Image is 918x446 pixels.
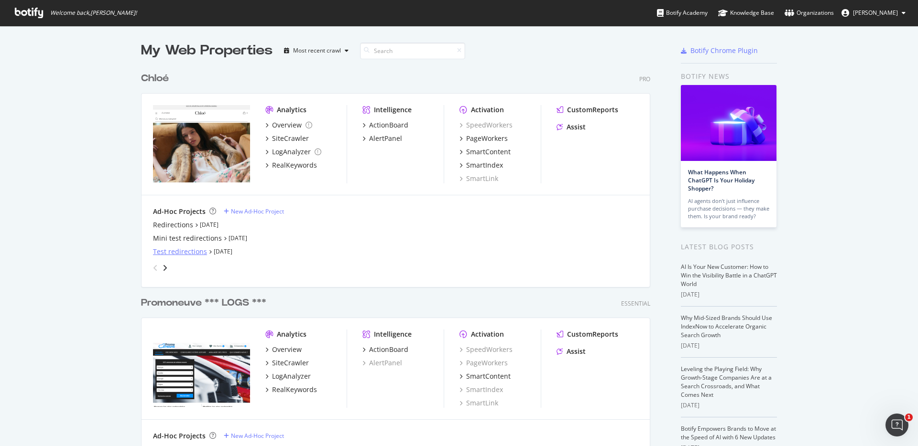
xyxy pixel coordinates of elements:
div: My Web Properties [141,41,273,60]
a: SpeedWorkers [459,345,513,354]
div: LogAnalyzer [272,147,311,157]
div: New Ad-Hoc Project [231,207,284,215]
div: Intelligence [374,105,412,115]
a: Assist [557,122,586,132]
a: Botify Empowers Brands to Move at the Speed of AI with 6 New Updates [681,425,776,441]
div: RealKeywords [272,385,317,394]
div: SmartContent [466,372,511,381]
a: New Ad-Hoc Project [224,207,284,215]
a: SmartContent [459,147,511,157]
div: Overview [272,345,302,354]
a: PageWorkers [459,134,508,143]
div: Most recent crawl [293,48,341,53]
a: SmartContent [459,372,511,381]
a: PageWorkers [459,358,508,368]
div: Analytics [277,105,306,115]
span: Welcome back, [PERSON_NAME] ! [50,9,137,17]
a: SmartLink [459,174,498,183]
a: CustomReports [557,329,618,339]
div: SmartIndex [466,160,503,170]
div: Ad-Hoc Projects [153,207,206,216]
div: Overview [272,120,302,130]
span: 1 [905,414,913,421]
div: AI agents don’t just influence purchase decisions — they make them. Is your brand ready? [688,197,769,220]
div: RealKeywords [272,160,317,170]
div: AlertPanel [369,134,402,143]
div: Essential [621,299,650,308]
div: Assist [567,122,586,132]
div: [DATE] [681,341,777,350]
a: Why Mid-Sized Brands Should Use IndexNow to Accelerate Organic Search Growth [681,314,772,339]
a: RealKeywords [265,160,317,170]
div: Activation [471,329,504,339]
div: Intelligence [374,329,412,339]
div: Botify Academy [657,8,708,18]
a: Overview [265,120,312,130]
div: New Ad-Hoc Project [231,432,284,440]
a: SmartIndex [459,385,503,394]
a: New Ad-Hoc Project [224,432,284,440]
div: Analytics [277,329,306,339]
div: ActionBoard [369,120,408,130]
a: SmartLink [459,398,498,408]
a: SmartIndex [459,160,503,170]
a: AlertPanel [362,358,402,368]
a: AlertPanel [362,134,402,143]
a: What Happens When ChatGPT Is Your Holiday Shopper? [688,168,754,192]
button: Most recent crawl [280,43,352,58]
a: SiteCrawler [265,358,309,368]
div: ActionBoard [369,345,408,354]
div: CustomReports [567,329,618,339]
a: Redirections [153,220,193,230]
a: SpeedWorkers [459,120,513,130]
a: ActionBoard [362,120,408,130]
div: Assist [567,347,586,356]
div: Ad-Hoc Projects [153,431,206,441]
input: Search [360,42,465,59]
a: CustomReports [557,105,618,115]
div: PageWorkers [466,134,508,143]
button: [PERSON_NAME] [834,5,913,21]
a: [DATE] [214,247,232,255]
a: LogAnalyzer [265,147,321,157]
span: Vincent Flaceliere [853,9,898,17]
a: Botify Chrome Plugin [681,46,758,55]
a: Overview [265,345,302,354]
img: promoneuve.fr [153,329,250,407]
div: SiteCrawler [272,358,309,368]
div: LogAnalyzer [272,372,311,381]
div: Botify news [681,71,777,82]
div: Chloé [141,72,169,85]
div: SmartContent [466,147,511,157]
div: Latest Blog Posts [681,242,777,252]
div: CustomReports [567,105,618,115]
a: Test redirections [153,247,207,256]
img: www.chloe.com [153,105,250,182]
a: AI Is Your New Customer: How to Win the Visibility Battle in a ChatGPT World [681,263,777,288]
a: RealKeywords [265,385,317,394]
a: Assist [557,347,586,356]
a: Chloé [141,72,173,85]
div: [DATE] [681,290,777,299]
a: LogAnalyzer [265,372,311,381]
div: [DATE] [681,401,777,410]
div: Activation [471,105,504,115]
a: Mini test redirections [153,234,222,243]
div: Botify Chrome Plugin [690,46,758,55]
img: What Happens When ChatGPT Is Your Holiday Shopper? [681,85,776,161]
a: ActionBoard [362,345,408,354]
div: angle-left [149,260,162,276]
div: Pro [639,75,650,83]
div: SiteCrawler [272,134,309,143]
a: [DATE] [200,221,219,229]
a: Leveling the Playing Field: Why Growth-Stage Companies Are at a Search Crossroads, and What Comes... [681,365,772,399]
